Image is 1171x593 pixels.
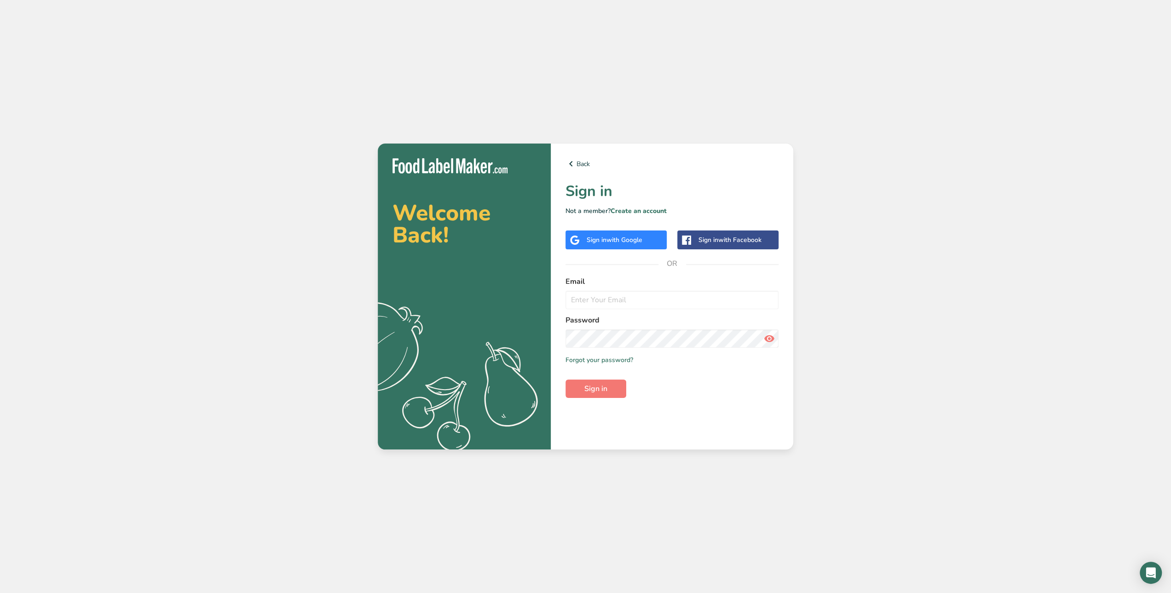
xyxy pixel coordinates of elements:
[392,202,536,246] h2: Welcome Back!
[565,158,779,169] a: Back
[565,380,626,398] button: Sign in
[565,180,779,202] h1: Sign in
[565,276,779,287] label: Email
[698,235,761,245] div: Sign in
[584,383,607,394] span: Sign in
[565,291,779,309] input: Enter Your Email
[658,250,686,277] span: OR
[611,207,667,215] a: Create an account
[565,355,633,365] a: Forgot your password?
[392,158,508,173] img: Food Label Maker
[587,235,642,245] div: Sign in
[718,236,761,244] span: with Facebook
[1140,562,1162,584] div: Open Intercom Messenger
[606,236,642,244] span: with Google
[565,315,779,326] label: Password
[565,206,779,216] p: Not a member?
